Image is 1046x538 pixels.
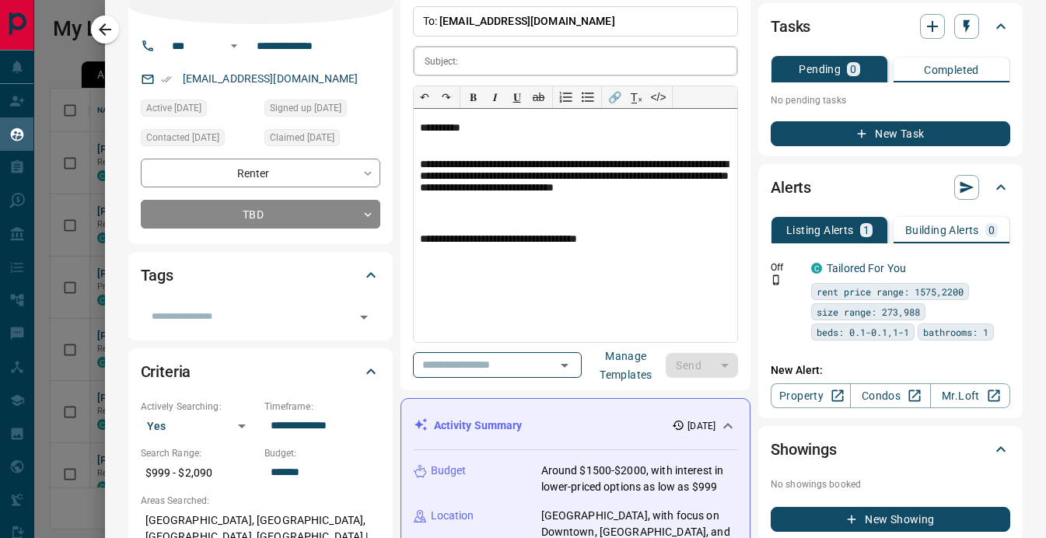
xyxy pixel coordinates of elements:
p: Budget [431,463,467,479]
a: [EMAIL_ADDRESS][DOMAIN_NAME] [183,72,359,85]
p: 0 [850,64,856,75]
svg: Email Verified [161,74,172,85]
span: [EMAIL_ADDRESS][DOMAIN_NAME] [439,15,615,27]
div: Fri Sep 12 2025 [141,129,257,151]
span: size range: 273,988 [817,304,920,320]
div: Showings [771,431,1010,468]
h2: Alerts [771,175,811,200]
p: Building Alerts [905,225,979,236]
button: ab [528,86,550,108]
span: Claimed [DATE] [270,130,334,145]
button: T̲ₓ [626,86,648,108]
span: bathrooms: 1 [923,324,988,340]
div: Tue Sep 02 2025 [264,100,380,121]
div: Renter [141,159,380,187]
p: Timeframe: [264,400,380,414]
div: Tags [141,257,380,294]
p: Completed [924,65,979,75]
p: Listing Alerts [786,225,854,236]
button: ↷ [436,86,457,108]
button: Open [225,37,243,55]
div: Alerts [771,169,1010,206]
button: 𝐁 [463,86,485,108]
a: Property [771,383,851,408]
svg: Push Notification Only [771,274,782,285]
p: No pending tasks [771,89,1010,112]
span: Contacted [DATE] [146,130,219,145]
p: 1 [863,225,869,236]
p: To: [413,6,739,37]
p: Location [431,508,474,524]
button: 𝐔 [506,86,528,108]
button: New Task [771,121,1010,146]
p: Activity Summary [434,417,523,434]
div: Wed Sep 03 2025 [141,100,257,121]
span: Signed up [DATE] [270,100,341,116]
p: Off [771,260,802,274]
button: Manage Templates [586,353,666,378]
button: Open [353,306,375,328]
h2: Showings [771,437,837,462]
div: Thu Sep 11 2025 [264,129,380,151]
div: TBD [141,200,380,229]
div: split button [666,353,738,378]
a: Condos [850,383,930,408]
p: 0 [988,225,995,236]
a: Mr.Loft [930,383,1010,408]
span: 𝐔 [513,91,521,103]
h2: Tags [141,263,173,288]
p: Search Range: [141,446,257,460]
button: Numbered list [555,86,577,108]
button: Open [554,355,575,376]
p: [DATE] [687,419,715,433]
span: beds: 0.1-0.1,1-1 [817,324,909,340]
h2: Tasks [771,14,810,39]
p: Budget: [264,446,380,460]
p: Actively Searching: [141,400,257,414]
div: Criteria [141,353,380,390]
div: Tasks [771,8,1010,45]
s: ab [533,91,545,103]
a: Tailored For You [827,262,906,274]
button: 🔗 [604,86,626,108]
button: Bullet list [577,86,599,108]
div: Activity Summary[DATE] [414,411,738,440]
p: Around $1500-$2000, with interest in lower-priced options as low as $999 [541,463,738,495]
p: $999 - $2,090 [141,460,257,486]
p: Pending [799,64,841,75]
h2: Criteria [141,359,191,384]
p: Subject: [425,54,459,68]
button: </> [648,86,670,108]
p: No showings booked [771,477,1010,491]
div: condos.ca [811,263,822,274]
p: New Alert: [771,362,1010,379]
button: ↶ [414,86,436,108]
button: New Showing [771,507,1010,532]
span: rent price range: 1575,2200 [817,284,964,299]
button: 𝑰 [485,86,506,108]
span: Active [DATE] [146,100,201,116]
div: Yes [141,414,257,438]
p: Areas Searched: [141,494,380,508]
